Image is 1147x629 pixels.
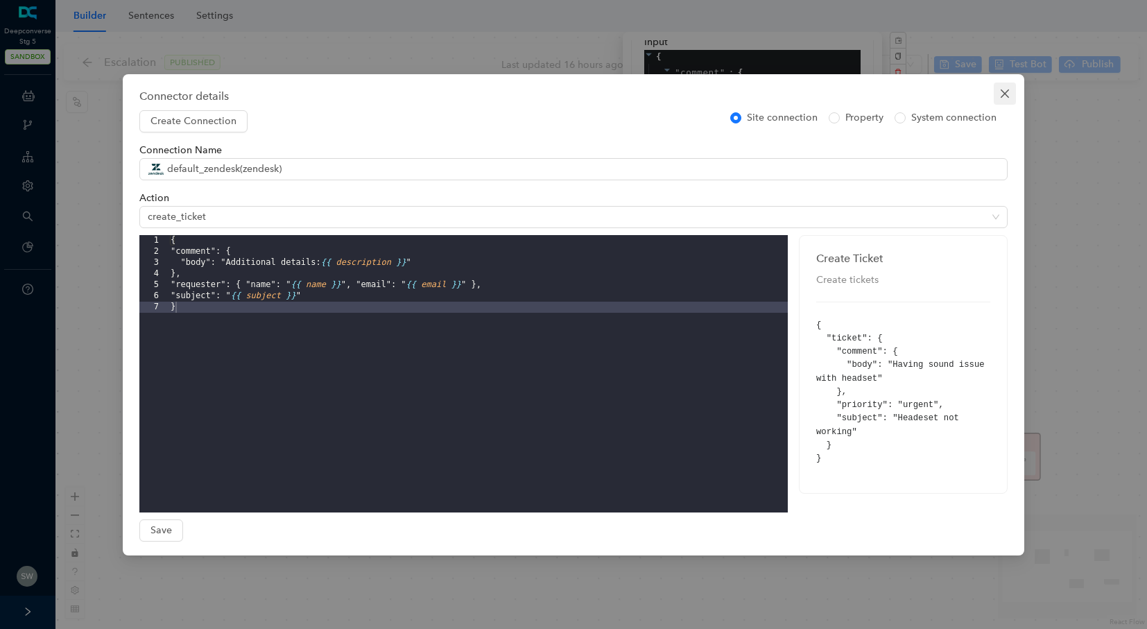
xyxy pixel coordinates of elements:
a: Create Connection [150,114,236,129]
button: Close [994,83,1016,105]
pre: { "ticket": { "comment": { "body": "Having sound issue with headset" }, "priority": "urgent", "su... [816,319,990,466]
button: Create Connection [139,110,248,132]
div: 6 [139,291,168,302]
div: Create Ticket [816,250,990,267]
img: zendesk.svg [148,162,164,177]
div: 7 [139,302,168,313]
span: close [999,88,1010,99]
div: 1 [139,235,168,246]
span: Property [840,110,889,126]
span: default_zendesk ( zendesk ) [148,159,999,180]
div: 4 [139,268,168,279]
span: create_ticket [148,207,999,227]
div: Create tickets [816,273,990,288]
span: Save [150,523,172,538]
div: 5 [139,279,168,291]
div: Connector details [139,88,1008,105]
span: Site connection [741,110,823,126]
button: Save [139,519,183,542]
div: Connection Name [139,143,1008,158]
div: Action [139,191,1008,206]
span: System connection [906,110,1002,126]
div: 2 [139,246,168,257]
div: 3 [139,257,168,268]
